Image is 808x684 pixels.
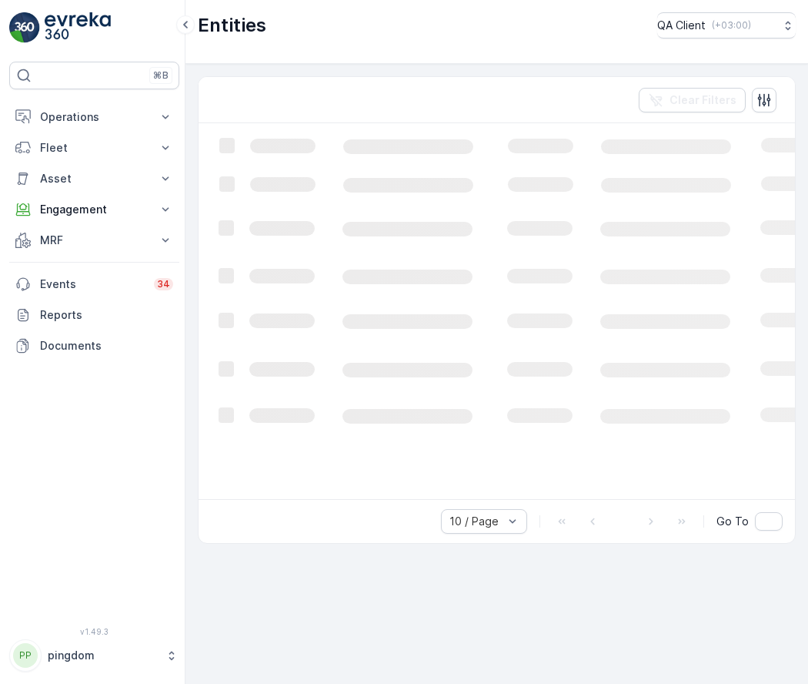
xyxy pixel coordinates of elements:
p: 34 [157,278,170,290]
div: PP [13,643,38,668]
a: Documents [9,330,179,361]
p: Engagement [40,202,149,217]
button: Engagement [9,194,179,225]
button: Fleet [9,132,179,163]
img: logo [9,12,40,43]
p: Reports [40,307,173,323]
p: Clear Filters [669,92,736,108]
p: Fleet [40,140,149,156]
p: ⌘B [153,69,169,82]
p: pingdom [48,648,158,663]
p: ( +03:00 ) [712,19,751,32]
img: logo_light-DOdMpM7g.png [45,12,111,43]
p: MRF [40,233,149,248]
button: Asset [9,163,179,194]
button: Operations [9,102,179,132]
button: Clear Filters [639,88,746,112]
a: Reports [9,300,179,330]
button: MRF [9,225,179,256]
p: Documents [40,338,173,354]
p: Events [40,277,145,292]
p: QA Client [657,18,706,33]
button: QA Client(+03:00) [657,12,796,39]
p: Asset [40,171,149,186]
span: v 1.49.3 [9,627,179,636]
button: PPpingdom [9,639,179,672]
span: Go To [716,514,749,529]
p: Operations [40,109,149,125]
a: Events34 [9,269,179,300]
p: Entities [198,13,266,38]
